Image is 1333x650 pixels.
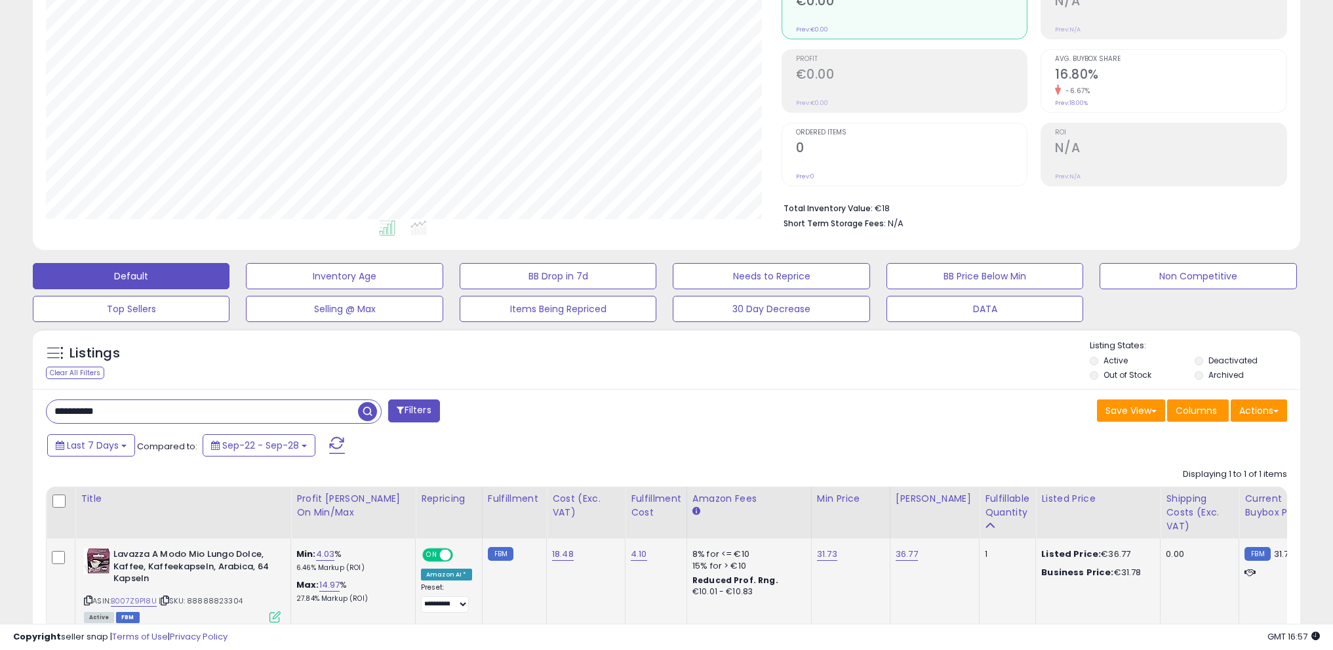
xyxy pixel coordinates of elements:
[796,99,828,107] small: Prev: €0.00
[631,492,681,519] div: Fulfillment Cost
[46,367,104,379] div: Clear All Filters
[70,344,120,363] h5: Listings
[296,563,405,573] p: 6.46% Markup (ROI)
[1176,404,1217,417] span: Columns
[886,296,1083,322] button: DATA
[1090,340,1300,352] p: Listing States:
[296,579,319,591] b: Max:
[1167,399,1229,422] button: Columns
[1166,492,1233,533] div: Shipping Costs (Exc. VAT)
[460,263,656,289] button: BB Drop in 7d
[1244,547,1270,561] small: FBM
[886,263,1083,289] button: BB Price Below Min
[1208,355,1258,366] label: Deactivated
[796,140,1027,158] h2: 0
[296,548,405,573] div: %
[424,550,440,561] span: ON
[1104,355,1128,366] label: Active
[112,630,168,643] a: Terms of Use
[47,434,135,457] button: Last 7 Days
[1183,468,1287,481] div: Displaying 1 to 1 of 1 items
[1267,630,1320,643] span: 2025-10-6 16:57 GMT
[692,575,778,586] b: Reduced Prof. Rng.
[421,569,472,580] div: Amazon AI *
[985,548,1025,560] div: 1
[817,492,885,506] div: Min Price
[13,630,61,643] strong: Copyright
[460,296,656,322] button: Items Being Repriced
[81,492,285,506] div: Title
[1055,26,1081,33] small: Prev: N/A
[784,203,873,214] b: Total Inventory Value:
[896,548,918,561] a: 36.77
[84,548,110,574] img: 5117yY5tRPL._SL40_.jpg
[67,439,119,452] span: Last 7 Days
[784,199,1277,215] li: €18
[796,173,814,180] small: Prev: 0
[1061,86,1090,96] small: -6.67%
[1097,399,1165,422] button: Save View
[985,492,1030,519] div: Fulfillable Quantity
[488,547,513,561] small: FBM
[488,492,541,506] div: Fulfillment
[817,548,837,561] a: 31.73
[692,560,801,572] div: 15% for > €10
[673,296,869,322] button: 30 Day Decrease
[296,579,405,603] div: %
[33,263,229,289] button: Default
[1055,56,1286,63] span: Avg. Buybox Share
[116,612,140,623] span: FBM
[137,440,197,453] span: Compared to:
[170,630,228,643] a: Privacy Policy
[222,439,299,452] span: Sep-22 - Sep-28
[796,56,1027,63] span: Profit
[159,596,243,606] span: | SKU: 88888823304
[1041,548,1101,560] b: Listed Price:
[692,548,801,560] div: 8% for <= €10
[451,550,472,561] span: OFF
[319,579,340,592] a: 14.97
[296,548,316,560] b: Min:
[246,263,443,289] button: Inventory Age
[784,218,886,229] b: Short Term Storage Fees:
[1166,548,1229,560] div: 0.00
[1244,492,1312,519] div: Current Buybox Price
[552,548,574,561] a: 18.48
[296,594,405,603] p: 27.84% Markup (ROI)
[692,492,806,506] div: Amazon Fees
[84,612,114,623] span: All listings currently available for purchase on Amazon
[796,26,828,33] small: Prev: €0.00
[1208,369,1244,380] label: Archived
[1055,173,1081,180] small: Prev: N/A
[316,548,335,561] a: 4.03
[421,492,477,506] div: Repricing
[1055,99,1088,107] small: Prev: 18.00%
[1041,548,1150,560] div: €36.77
[896,492,974,506] div: [PERSON_NAME]
[291,487,416,538] th: The percentage added to the cost of goods (COGS) that forms the calculator for Min & Max prices.
[1231,399,1287,422] button: Actions
[796,129,1027,136] span: Ordered Items
[1274,548,1294,560] span: 31.75
[1055,140,1286,158] h2: N/A
[296,492,410,519] div: Profit [PERSON_NAME] on Min/Max
[84,548,281,621] div: ASIN:
[1041,566,1113,579] b: Business Price:
[246,296,443,322] button: Selling @ Max
[113,548,273,588] b: Lavazza A Modo Mio Lungo Dolce, Kaffee, Kaffeekapseln, Arabica, 64 Kapseln
[13,631,228,643] div: seller snap | |
[796,67,1027,85] h2: €0.00
[1100,263,1296,289] button: Non Competitive
[1041,492,1155,506] div: Listed Price
[111,596,157,607] a: B007Z9P18U
[631,548,647,561] a: 4.10
[692,586,801,598] div: €10.01 - €10.83
[1055,129,1286,136] span: ROI
[33,296,229,322] button: Top Sellers
[888,217,904,230] span: N/A
[552,492,620,519] div: Cost (Exc. VAT)
[692,506,700,518] small: Amazon Fees.
[1055,67,1286,85] h2: 16.80%
[388,399,439,422] button: Filters
[1104,369,1151,380] label: Out of Stock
